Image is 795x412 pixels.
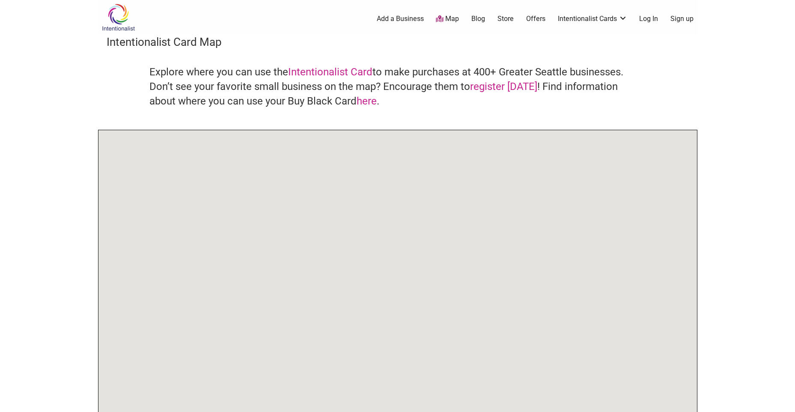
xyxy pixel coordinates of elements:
[497,14,514,24] a: Store
[288,66,372,78] a: Intentionalist Card
[639,14,658,24] a: Log In
[471,14,485,24] a: Blog
[98,3,139,31] img: Intentionalist
[436,14,459,24] a: Map
[558,14,627,24] a: Intentionalist Cards
[670,14,694,24] a: Sign up
[470,81,537,93] a: register [DATE]
[357,95,377,107] a: here
[107,34,689,50] h3: Intentionalist Card Map
[149,65,646,108] h4: Explore where you can use the to make purchases at 400+ Greater Seattle businesses. Don’t see you...
[526,14,545,24] a: Offers
[377,14,424,24] a: Add a Business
